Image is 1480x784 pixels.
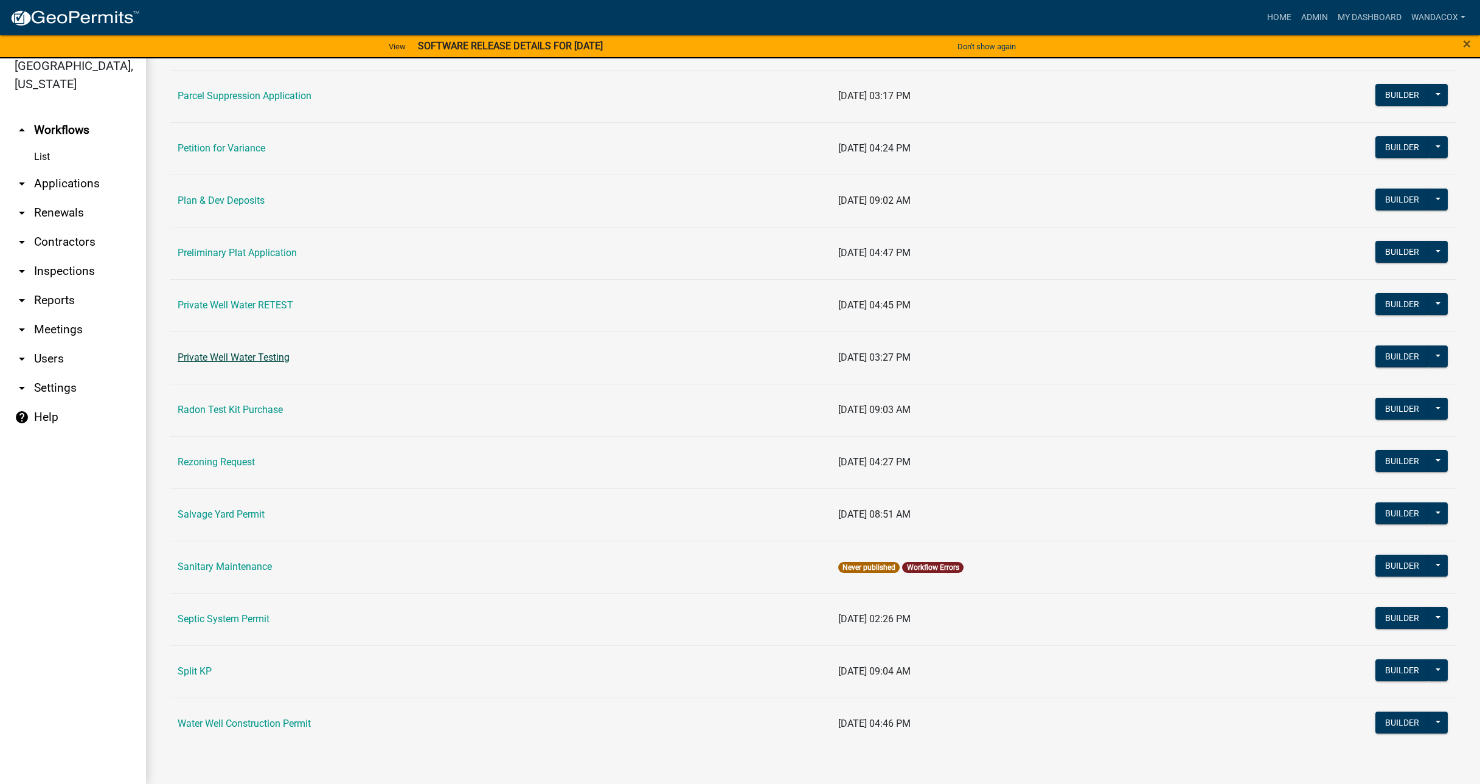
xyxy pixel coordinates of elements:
[15,293,29,308] i: arrow_drop_down
[838,456,911,468] span: [DATE] 04:27 PM
[15,206,29,220] i: arrow_drop_down
[1333,6,1406,29] a: My Dashboard
[838,562,900,573] span: Never published
[15,264,29,279] i: arrow_drop_down
[907,563,959,572] a: Workflow Errors
[838,718,911,729] span: [DATE] 04:46 PM
[1463,35,1471,52] span: ×
[384,36,411,57] a: View
[178,456,255,468] a: Rezoning Request
[178,561,272,572] a: Sanitary Maintenance
[838,195,911,206] span: [DATE] 09:02 AM
[1375,345,1429,367] button: Builder
[178,613,269,625] a: Septic System Permit
[1296,6,1333,29] a: Admin
[1375,555,1429,577] button: Builder
[1375,450,1429,472] button: Builder
[178,352,290,363] a: Private Well Water Testing
[418,40,603,52] strong: SOFTWARE RELEASE DETAILS FOR [DATE]
[1406,6,1470,29] a: WandaCox
[15,381,29,395] i: arrow_drop_down
[1375,189,1429,210] button: Builder
[178,90,311,102] a: Parcel Suppression Application
[15,176,29,191] i: arrow_drop_down
[178,247,297,258] a: Preliminary Plat Application
[1375,659,1429,681] button: Builder
[838,404,911,415] span: [DATE] 09:03 AM
[178,508,265,520] a: Salvage Yard Permit
[15,235,29,249] i: arrow_drop_down
[178,142,265,154] a: Petition for Variance
[838,299,911,311] span: [DATE] 04:45 PM
[1375,241,1429,263] button: Builder
[178,404,283,415] a: Radon Test Kit Purchase
[1463,36,1471,51] button: Close
[15,352,29,366] i: arrow_drop_down
[15,322,29,337] i: arrow_drop_down
[1262,6,1296,29] a: Home
[178,195,265,206] a: Plan & Dev Deposits
[178,718,311,729] a: Water Well Construction Permit
[1375,502,1429,524] button: Builder
[838,142,911,154] span: [DATE] 04:24 PM
[838,352,911,363] span: [DATE] 03:27 PM
[1375,136,1429,158] button: Builder
[838,665,911,677] span: [DATE] 09:04 AM
[1375,293,1429,315] button: Builder
[178,299,293,311] a: Private Well Water RETEST
[1375,398,1429,420] button: Builder
[838,613,911,625] span: [DATE] 02:26 PM
[1375,607,1429,629] button: Builder
[838,508,911,520] span: [DATE] 08:51 AM
[953,36,1021,57] button: Don't show again
[15,410,29,425] i: help
[1375,84,1429,106] button: Builder
[1375,712,1429,734] button: Builder
[15,123,29,137] i: arrow_drop_up
[178,665,212,677] a: Split KP
[838,90,911,102] span: [DATE] 03:17 PM
[838,247,911,258] span: [DATE] 04:47 PM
